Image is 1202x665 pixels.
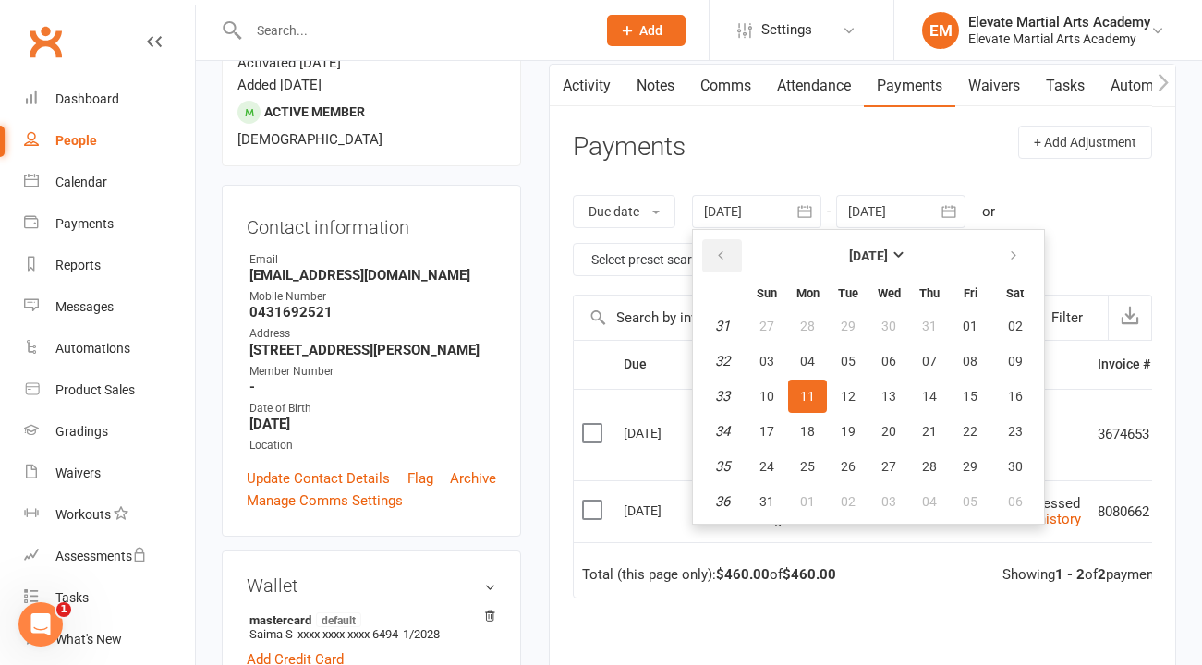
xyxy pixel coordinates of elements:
div: Gradings [55,424,108,439]
button: 04 [788,345,827,378]
strong: - [249,379,496,395]
a: Clubworx [22,18,68,65]
div: Product Sales [55,382,135,397]
em: 33 [715,388,730,405]
em: 32 [715,353,730,369]
button: 25 [788,450,827,483]
div: Waivers [55,465,101,480]
span: 16 [1008,389,1023,404]
span: default [316,612,361,627]
small: Wednesday [878,286,901,300]
a: Assessments [24,536,195,577]
td: 3674653 [1089,389,1159,480]
div: Mobile Number [249,288,496,306]
div: Date of Birth [249,400,496,417]
time: Added [DATE] [237,77,322,93]
input: Search... [243,18,584,43]
iframe: Intercom live chat [18,602,63,647]
strong: [DATE] [849,248,888,263]
span: 06 [881,354,896,369]
strong: 0431692521 [249,304,496,320]
strong: [STREET_ADDRESS][PERSON_NAME] [249,342,496,358]
div: Filter [1051,307,1083,329]
span: 07 [922,354,937,369]
a: Payments [864,65,955,107]
button: 22 [951,415,990,448]
time: Activated [DATE] [237,54,341,71]
a: Tasks [24,577,195,619]
a: Comms [687,65,764,107]
a: Flag [407,467,433,490]
span: 09 [1008,354,1023,369]
button: 05 [829,345,868,378]
button: Add [607,15,686,46]
a: Activity [550,65,624,107]
span: 31 [922,319,937,333]
span: 25 [800,459,815,474]
span: 02 [1008,319,1023,333]
button: 09 [991,345,1038,378]
button: 16 [991,380,1038,413]
strong: [EMAIL_ADDRESS][DOMAIN_NAME] [249,267,496,284]
button: 18 [788,415,827,448]
span: 04 [800,354,815,369]
span: 30 [881,319,896,333]
div: EM [922,12,959,49]
span: [DEMOGRAPHIC_DATA] [237,131,382,148]
span: 01 [800,494,815,509]
button: 06 [869,345,908,378]
button: 30 [991,450,1038,483]
button: 31 [910,309,949,343]
button: 31 [747,485,786,518]
em: 34 [715,423,730,440]
button: Filter [1016,296,1108,340]
button: 21 [910,415,949,448]
a: Workouts [24,494,195,536]
a: What's New [24,619,195,660]
a: Attendance [764,65,864,107]
button: 02 [991,309,1038,343]
em: 36 [715,493,730,510]
a: People [24,120,195,162]
button: 28 [788,309,827,343]
div: Member Number [249,363,496,381]
h3: Contact information [247,210,496,237]
button: 03 [869,485,908,518]
a: Reports [24,245,195,286]
span: 10 [759,389,774,404]
em: 35 [715,458,730,475]
div: Payments [55,216,114,231]
div: Assessments [55,549,147,563]
a: Product Sales [24,369,195,411]
th: Invoice # [1089,341,1159,388]
a: Messages [24,286,195,328]
div: People [55,133,97,148]
span: 27 [759,319,774,333]
strong: 2 [1098,566,1106,583]
div: [DATE] [624,496,709,525]
small: Saturday [1006,286,1024,300]
span: 08 [963,354,977,369]
span: Add [639,23,662,38]
button: 08 [951,345,990,378]
input: Search by invoice number [574,296,1016,340]
div: Automations [55,341,130,356]
button: 19 [829,415,868,448]
a: Waivers [955,65,1033,107]
span: 27 [881,459,896,474]
button: 01 [788,485,827,518]
span: 19 [841,424,856,439]
button: 29 [951,450,990,483]
button: 11 [788,380,827,413]
button: 01 [951,309,990,343]
button: 04 [910,485,949,518]
div: Email [249,251,496,269]
button: 06 [991,485,1038,518]
button: 07 [910,345,949,378]
button: 24 [747,450,786,483]
div: Messages [55,299,114,314]
span: 26 [841,459,856,474]
span: 28 [800,319,815,333]
em: 31 [715,318,730,334]
span: 31 [759,494,774,509]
